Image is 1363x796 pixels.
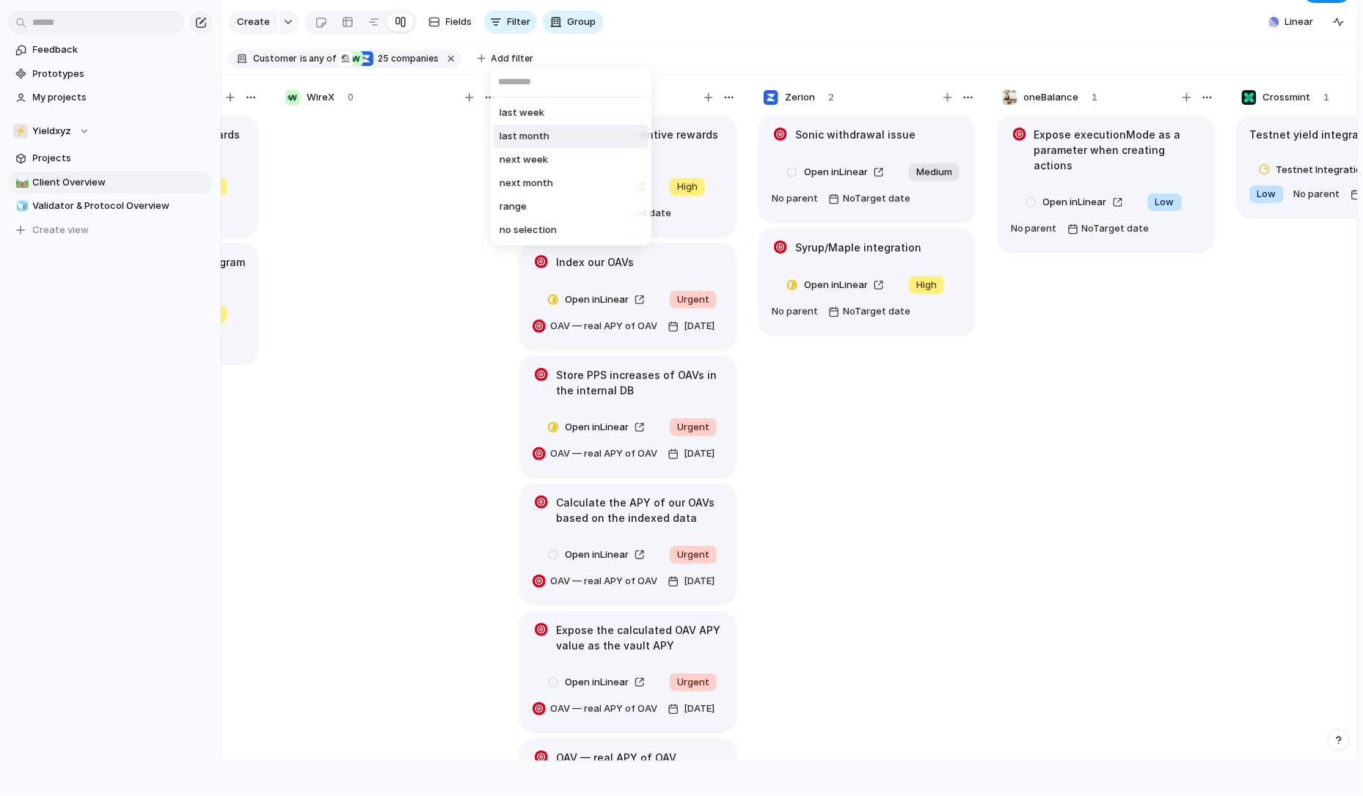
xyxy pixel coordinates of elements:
span: next month [500,176,553,191]
span: next week [500,152,548,167]
span: range [500,199,527,214]
span: no selection [500,223,557,237]
span: last week [500,106,544,120]
span: last month [500,129,549,144]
